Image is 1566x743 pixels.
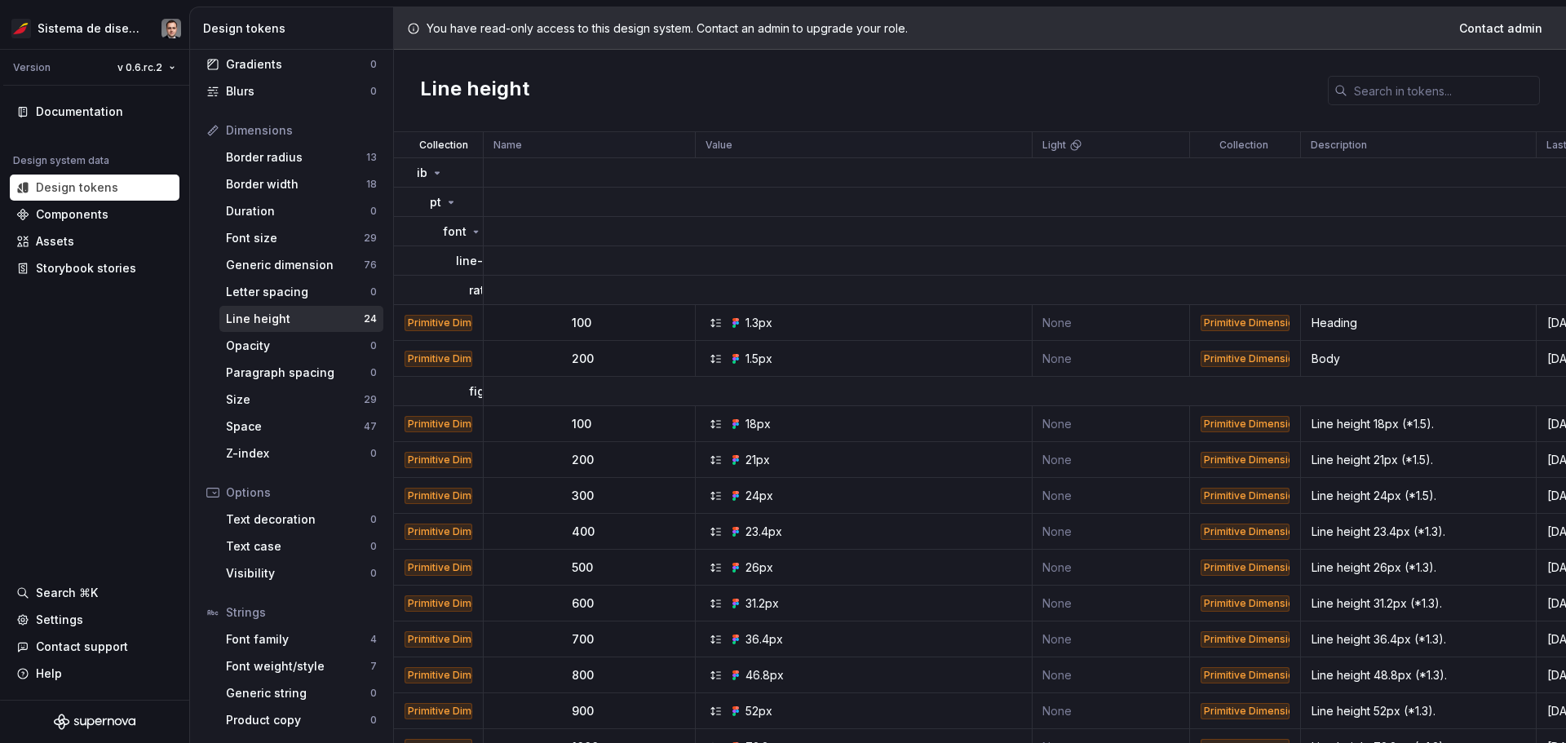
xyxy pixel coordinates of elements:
div: Border radius [226,149,366,166]
p: font [443,223,467,240]
div: Assets [36,233,74,250]
span: Contact admin [1459,20,1542,37]
a: Design tokens [10,175,179,201]
div: Primitive Dimension [405,559,472,576]
div: Primitive Dimension [405,488,472,504]
div: Primitive Dimension [405,416,472,432]
div: Line height [226,311,364,327]
div: Contact support [36,639,128,655]
div: Primitive Dimension [1201,631,1290,648]
td: None [1033,341,1190,377]
div: 0 [370,687,377,700]
div: 24 [364,312,377,325]
a: Font family4 [219,626,383,652]
td: None [1033,621,1190,657]
a: Font size29 [219,225,383,251]
a: Contact admin [1449,14,1553,43]
button: Contact support [10,634,179,660]
div: Dimensions [226,122,377,139]
td: None [1033,442,1190,478]
div: 31.2px [745,595,779,612]
div: Text case [226,538,370,555]
div: Sistema de diseño Iberia [38,20,142,37]
div: 52px [745,703,772,719]
div: Border width [226,176,366,192]
div: Line height 52px (*1.3). [1302,703,1535,719]
div: 76 [364,259,377,272]
a: Blurs0 [200,78,383,104]
td: None [1033,586,1190,621]
div: Line height 24px (*1.5). [1302,488,1535,504]
p: 500 [572,559,593,576]
div: Visibility [226,565,370,582]
div: Gradients [226,56,370,73]
div: Version [13,61,51,74]
p: Light [1042,139,1066,152]
p: Name [493,139,522,152]
td: None [1033,657,1190,693]
a: Size29 [219,387,383,413]
div: 24px [745,488,773,504]
a: Font weight/style7 [219,653,383,679]
p: 100 [572,416,591,432]
div: 29 [364,232,377,245]
p: 200 [572,452,594,468]
div: Options [226,484,377,501]
div: Body [1302,351,1535,367]
button: Sistema de diseño IberiaJulio Reyes [3,11,186,46]
div: 0 [370,285,377,299]
p: Description [1311,139,1367,152]
p: Value [706,139,732,152]
div: 1.5px [745,351,772,367]
div: Font size [226,230,364,246]
p: 600 [572,595,594,612]
div: Primitive Dimension [405,595,472,612]
div: Primitive Dimension [405,351,472,367]
div: 36.4px [745,631,783,648]
a: Border radius13 [219,144,383,170]
div: Strings [226,604,377,621]
div: Primitive Dimension [1201,416,1290,432]
div: Line height 48.8px (*1.3). [1302,667,1535,683]
div: Opacity [226,338,370,354]
p: Collection [419,139,468,152]
p: 100 [572,315,591,331]
a: Opacity0 [219,333,383,359]
div: 46.8px [745,667,784,683]
a: Line height24 [219,306,383,332]
td: None [1033,406,1190,442]
td: None [1033,514,1190,550]
a: Border width18 [219,171,383,197]
div: Z-index [226,445,370,462]
a: Visibility0 [219,560,383,586]
a: Storybook stories [10,255,179,281]
p: You have read-only access to this design system. Contact an admin to upgrade your role. [427,20,908,37]
p: 200 [572,351,594,367]
div: 18px [745,416,771,432]
div: Settings [36,612,83,628]
div: 18 [366,178,377,191]
p: ib [417,165,427,181]
div: Space [226,418,364,435]
td: None [1033,550,1190,586]
a: Z-index0 [219,440,383,467]
a: Documentation [10,99,179,125]
span: v 0.6.rc.2 [117,61,162,74]
input: Search in tokens... [1347,76,1540,105]
div: Storybook stories [36,260,136,276]
div: Primitive Dimension [405,631,472,648]
a: Generic string0 [219,680,383,706]
div: 26px [745,559,773,576]
div: Primitive Dimension [1201,351,1290,367]
div: Font weight/style [226,658,370,674]
div: Heading [1302,315,1535,331]
div: Font family [226,631,370,648]
div: Line height 23.4px (*1.3). [1302,524,1535,540]
button: v 0.6.rc.2 [110,56,183,79]
a: Components [10,201,179,228]
div: Design tokens [203,20,387,37]
div: 29 [364,393,377,406]
div: Generic string [226,685,370,701]
a: Duration0 [219,198,383,224]
img: 55604660-494d-44a9-beb2-692398e9940a.png [11,19,31,38]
